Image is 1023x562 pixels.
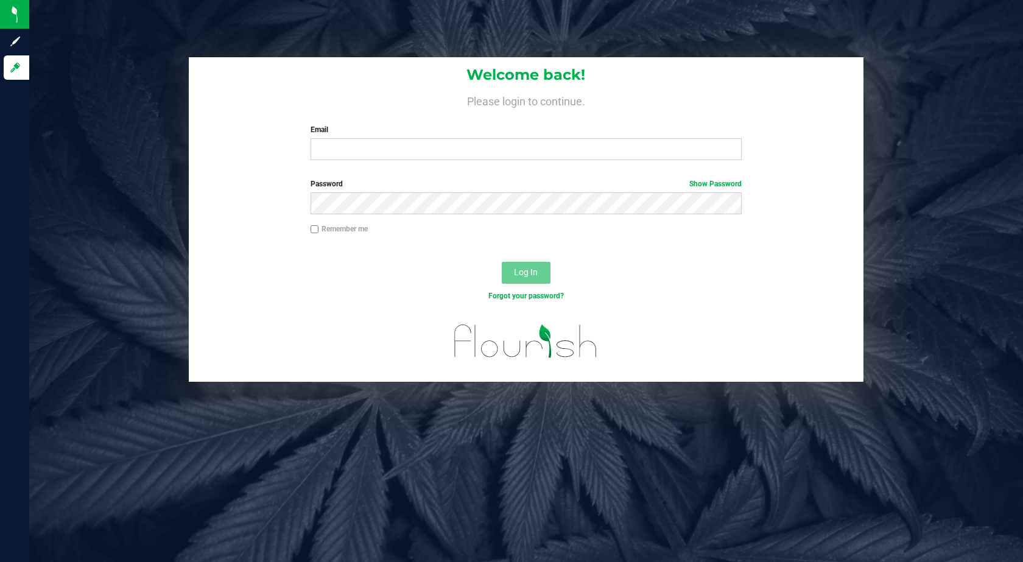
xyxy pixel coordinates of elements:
h4: Please login to continue. [189,93,863,107]
button: Log In [502,262,550,284]
h1: Welcome back! [189,67,863,83]
span: Log In [514,267,538,277]
span: Password [311,180,343,188]
label: Remember me [311,223,368,234]
inline-svg: Log in [9,61,21,74]
input: Remember me [311,225,319,234]
img: flourish_logo.svg [441,314,610,368]
inline-svg: Sign up [9,35,21,47]
a: Forgot your password? [488,292,564,300]
label: Email [311,124,742,135]
a: Show Password [689,180,742,188]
